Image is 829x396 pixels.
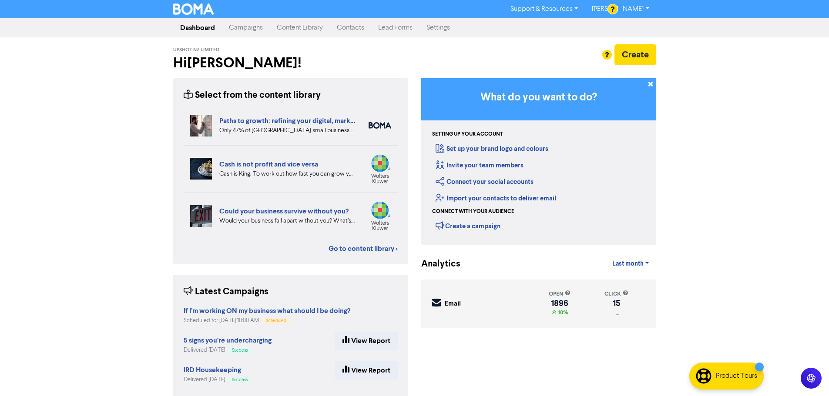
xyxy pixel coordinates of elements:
[232,348,248,353] span: Success
[270,19,330,37] a: Content Library
[369,154,391,183] img: wolterskluwer
[173,55,408,71] h2: Hi [PERSON_NAME] !
[369,122,391,129] img: boma
[556,309,568,316] span: 10%
[421,78,656,245] div: Getting Started in BOMA
[436,178,534,186] a: Connect your social accounts
[173,19,222,37] a: Dashboard
[585,2,656,16] a: [PERSON_NAME]
[219,207,349,216] a: Could your business survive without you?
[184,337,272,344] a: 5 signs you’re undercharging
[173,3,214,15] img: BOMA Logo
[420,19,457,37] a: Settings
[436,161,524,170] a: Invite your team members
[335,332,398,350] a: View Report
[432,208,514,216] div: Connect with your audience
[549,290,571,298] div: open
[614,309,619,316] span: _
[219,160,318,169] a: Cash is not profit and vice versa
[605,255,656,273] a: Last month
[445,299,461,309] div: Email
[222,19,270,37] a: Campaigns
[785,354,829,396] iframe: Chat Widget
[436,194,556,203] a: Import your contacts to deliver email
[335,361,398,379] a: View Report
[549,300,571,307] div: 1896
[184,89,321,102] div: Select from the content library
[219,126,356,135] div: Only 47% of New Zealand small businesses expect growth in 2025. We’ve highlighted four key ways y...
[184,367,241,374] a: IRD Housekeeping
[421,257,450,271] div: Analytics
[184,308,350,315] a: If I’m working ON my business what should I be doing?
[266,319,286,323] span: Scheduled
[612,260,644,268] span: Last month
[184,376,251,384] div: Delivered [DATE]
[184,346,272,354] div: Delivered [DATE]
[330,19,371,37] a: Contacts
[184,285,269,299] div: Latest Campaigns
[503,2,585,16] a: Support & Resources
[232,378,248,382] span: Success
[184,336,272,345] strong: 5 signs you’re undercharging
[436,219,500,232] div: Create a campaign
[184,366,241,374] strong: IRD Housekeeping
[434,91,643,104] h3: What do you want to do?
[369,201,391,230] img: wolterskluwer
[173,47,219,53] span: Upshot NZ Limited
[219,170,356,179] div: Cash is King. To work out how fast you can grow your business, you need to look at your projected...
[432,130,503,138] div: Setting up your account
[329,243,398,254] a: Go to content library >
[184,306,350,315] strong: If I’m working ON my business what should I be doing?
[604,300,628,307] div: 15
[614,44,656,65] button: Create
[436,145,548,153] a: Set up your brand logo and colours
[604,290,628,298] div: click
[184,316,350,325] div: Scheduled for [DATE] 10:00 AM
[371,19,420,37] a: Lead Forms
[219,216,356,226] div: Would your business fall apart without you? What’s your Plan B in case of accident, illness, or j...
[219,116,425,125] a: Paths to growth: refining your digital, market and export strategies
